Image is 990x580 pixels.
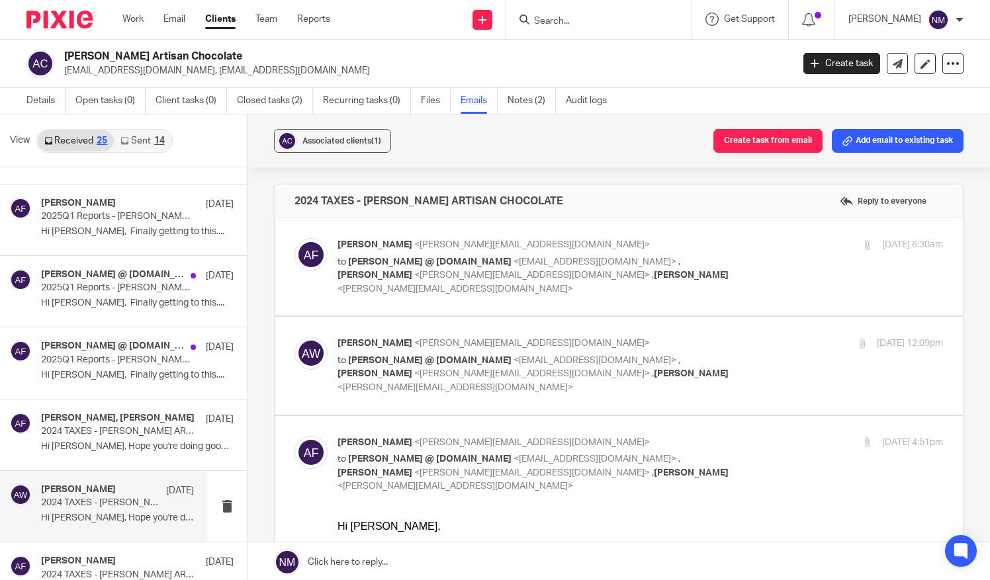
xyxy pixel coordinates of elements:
p: [DATE] [206,269,234,282]
span: , [678,356,680,365]
img: svg%3E [294,337,328,370]
p: [DATE] [206,413,234,426]
span: [PERSON_NAME] [654,369,729,378]
button: Create task from email [713,129,823,153]
span: [PERSON_NAME] [337,369,412,378]
p: 2024 TAXES - [PERSON_NAME] ARTISAN CHOCOLATE [41,497,163,509]
span: <[PERSON_NAME][EMAIL_ADDRESS][DOMAIN_NAME]> [337,284,573,294]
a: Emails [461,88,498,114]
a: Reports [297,13,330,26]
span: <[PERSON_NAME][EMAIL_ADDRESS][DOMAIN_NAME]> [414,339,650,348]
img: svg%3E [10,413,31,434]
a: Clients [205,13,236,26]
p: 2025Q1 Reports - [PERSON_NAME] Artisan Chocolate [41,282,195,294]
span: [PERSON_NAME] @ [DOMAIN_NAME] [348,454,512,464]
img: svg%3E [10,198,31,219]
a: Recurring tasks (0) [323,88,411,114]
span: [PERSON_NAME] [337,438,412,447]
a: Closed tasks (2) [237,88,313,114]
p: [DATE] 4:51pm [882,436,943,450]
span: [PERSON_NAME] [337,240,412,249]
span: <[EMAIL_ADDRESS][DOMAIN_NAME]> [514,356,676,365]
a: Client tasks (0) [156,88,227,114]
p: Hi [PERSON_NAME], Finally getting to this.... [41,226,234,237]
span: , [652,369,654,378]
p: Hi [PERSON_NAME], Finally getting to this.... [41,298,234,309]
a: Audit logs [566,88,617,114]
p: Hi [PERSON_NAME], Finally getting to this.... [41,370,234,381]
img: svg%3E [277,131,297,151]
p: 2025Q1 Reports - [PERSON_NAME] Artisan Chocolate [41,211,195,222]
span: [PERSON_NAME] [654,468,729,477]
img: svg%3E [10,556,31,577]
span: View [10,134,30,147]
h4: [PERSON_NAME] @ [DOMAIN_NAME], [PERSON_NAME] [41,341,184,352]
span: <[PERSON_NAME][EMAIL_ADDRESS][DOMAIN_NAME]> [414,438,650,447]
p: Hi [PERSON_NAME], Hope you're doing good. It is... [41,441,234,452]
h4: [PERSON_NAME] [41,484,116,495]
input: Search [533,16,652,28]
img: svg%3E [10,341,31,362]
p: [DATE] 6:30am [882,238,943,252]
p: [DATE] [206,556,234,569]
a: Files [421,88,451,114]
a: Email [163,13,185,26]
span: <[PERSON_NAME][EMAIL_ADDRESS][DOMAIN_NAME]> [414,369,650,378]
img: svg%3E [26,50,54,77]
span: [PERSON_NAME] @ [DOMAIN_NAME] [348,257,512,267]
a: Create task [803,53,880,74]
img: svg%3E [10,269,31,290]
span: Associated clients [302,137,381,145]
a: Work [122,13,144,26]
img: Pixie [26,11,93,28]
span: [PERSON_NAME] [654,270,729,280]
span: <[PERSON_NAME][EMAIL_ADDRESS][DOMAIN_NAME]> [337,481,573,491]
p: [DATE] 12:09pm [877,337,943,351]
a: Team [255,13,277,26]
p: [DATE] [206,198,234,211]
label: Reply to everyone [836,191,930,211]
span: [PERSON_NAME] [337,468,412,477]
span: , [678,257,680,267]
button: Associated clients(1) [274,129,391,153]
div: 25 [97,136,107,145]
span: to [337,356,346,365]
img: svg%3E [294,436,328,469]
h4: [PERSON_NAME] [41,556,116,567]
p: [EMAIL_ADDRESS][DOMAIN_NAME], [EMAIL_ADDRESS][DOMAIN_NAME] [64,64,784,77]
h2: [PERSON_NAME] Artisan Chocolate [64,50,640,63]
p: [DATE] [206,341,234,354]
span: , [652,468,654,477]
p: 2025Q1 Reports - [PERSON_NAME] Artisan Chocolate [41,354,195,366]
span: to [337,257,346,267]
span: to [337,454,346,464]
h4: 2024 TAXES - [PERSON_NAME] ARTISAN CHOCOLATE [294,194,563,208]
a: Open tasks (0) [75,88,146,114]
p: Hi [PERSON_NAME], Hope you're doing good. It is... [41,513,194,524]
a: Received25 [38,130,114,151]
span: green light [114,108,163,119]
span: [PERSON_NAME] @ [DOMAIN_NAME] [348,356,512,365]
p: [DATE] [166,484,194,497]
span: (1) [371,137,381,145]
span: <[PERSON_NAME][EMAIL_ADDRESS][DOMAIN_NAME]> [414,468,650,477]
img: svg%3E [10,484,31,505]
span: <[PERSON_NAME][EMAIL_ADDRESS][DOMAIN_NAME]> [414,270,650,280]
img: svg%3E [928,9,949,30]
div: 14 [154,136,165,145]
span: <[PERSON_NAME][EMAIL_ADDRESS][DOMAIN_NAME]> [414,240,650,249]
span: <[PERSON_NAME][EMAIL_ADDRESS][DOMAIN_NAME]> [337,383,573,392]
h4: [PERSON_NAME], [PERSON_NAME] [41,413,195,424]
span: , [652,270,654,280]
span: <[EMAIL_ADDRESS][DOMAIN_NAME]> [514,257,676,267]
p: [PERSON_NAME] [848,13,921,26]
img: svg%3E [294,238,328,271]
span: , [678,454,680,464]
a: Notes (2) [508,88,556,114]
h4: [PERSON_NAME] [41,198,116,209]
span: [PERSON_NAME] [337,270,412,280]
button: Add email to existing task [832,129,964,153]
b: 74 transactions [49,95,126,106]
span: <[EMAIL_ADDRESS][DOMAIN_NAME]> [514,454,676,464]
p: 2024 TAXES - [PERSON_NAME] ARTISAN CHOCOLATE [41,426,195,437]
